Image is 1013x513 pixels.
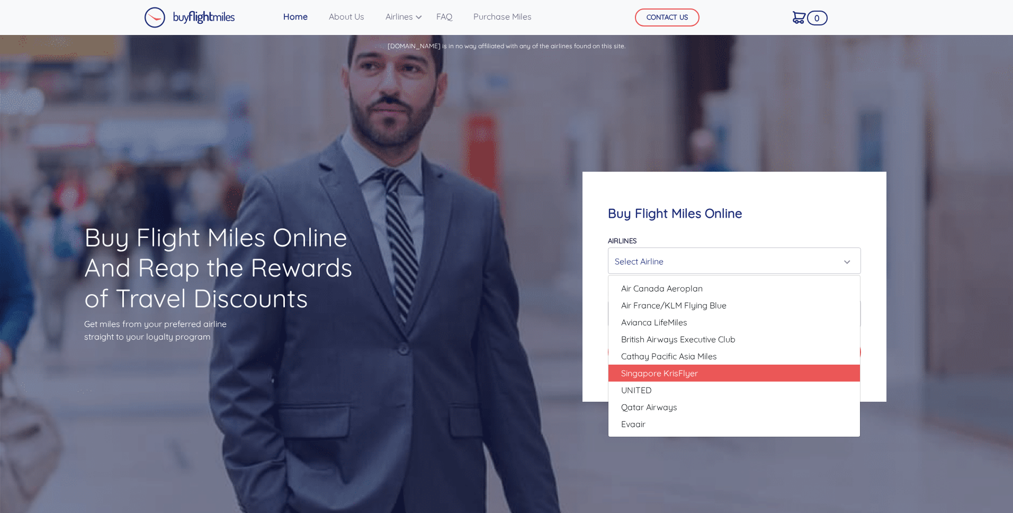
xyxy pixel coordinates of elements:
[608,247,860,274] button: Select Airline
[279,6,312,27] a: Home
[144,7,235,28] img: Buy Flight Miles Logo
[469,6,536,27] a: Purchase Miles
[621,401,677,413] span: Qatar Airways
[325,6,369,27] a: About Us
[621,299,727,312] span: Air France/KLM Flying Blue
[793,11,806,24] img: Cart
[144,4,235,31] a: Buy Flight Miles Logo
[621,367,698,379] span: Singapore KrisFlyer
[608,206,860,221] h4: Buy Flight Miles Online
[807,11,828,25] span: 0
[608,236,637,245] label: Airlines
[615,251,847,271] div: Select Airline
[621,282,703,295] span: Air Canada Aeroplan
[635,8,700,26] button: CONTACT US
[621,350,717,362] span: Cathay Pacific Asia Miles
[621,418,646,430] span: Evaair
[621,384,652,396] span: UNITED
[788,6,810,28] a: 0
[84,222,371,314] h1: Buy Flight Miles Online And Reap the Rewards of Travel Discounts
[84,317,371,343] p: Get miles from your preferred airline straight to your loyalty program
[621,316,687,329] span: Avianca LifeMiles
[621,333,736,346] span: British Airways Executive Club
[432,6,456,27] a: FAQ
[381,6,419,27] a: Airlines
